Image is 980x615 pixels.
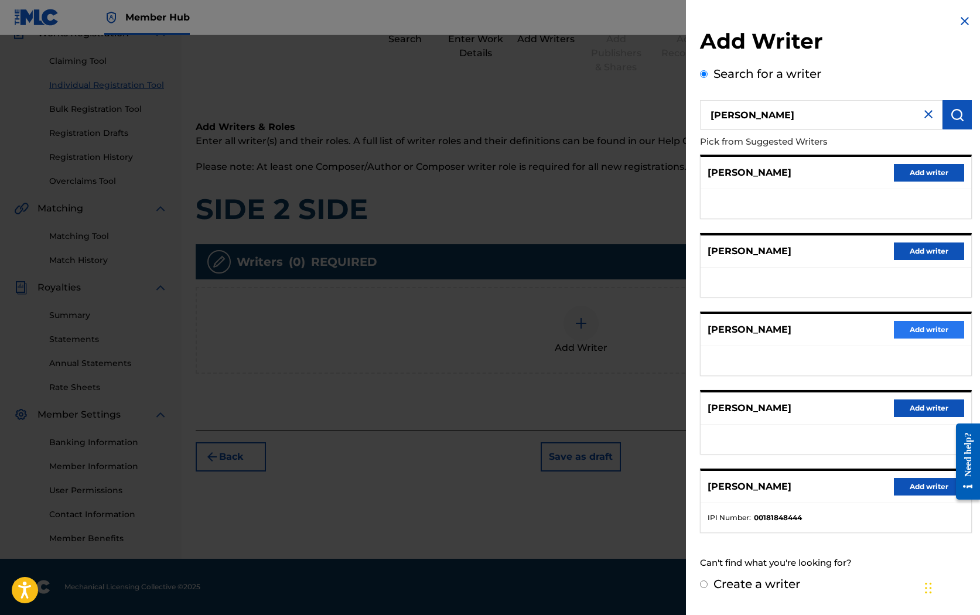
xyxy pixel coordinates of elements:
p: [PERSON_NAME] [708,244,791,258]
button: Add writer [894,164,964,182]
button: Add writer [894,399,964,417]
p: Pick from Suggested Writers [700,129,905,155]
strong: 00181848444 [754,512,802,523]
iframe: Resource Center [947,412,980,512]
img: Search Works [950,108,964,122]
input: Search writer's name or IPI Number [700,100,943,129]
button: Add writer [894,478,964,496]
img: Top Rightsholder [104,11,118,25]
div: Can't find what you're looking for? [700,551,972,576]
button: Add writer [894,242,964,260]
span: IPI Number : [708,512,751,523]
p: [PERSON_NAME] [708,480,791,494]
p: [PERSON_NAME] [708,166,791,180]
div: Drag [925,570,932,606]
label: Create a writer [713,577,800,591]
img: MLC Logo [14,9,59,26]
h2: Add Writer [700,28,972,58]
p: [PERSON_NAME] [708,323,791,337]
img: close [921,107,935,121]
span: Member Hub [125,11,190,24]
button: Add writer [894,321,964,339]
p: [PERSON_NAME] [708,401,791,415]
iframe: Chat Widget [921,559,980,615]
label: Search for a writer [713,67,821,81]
